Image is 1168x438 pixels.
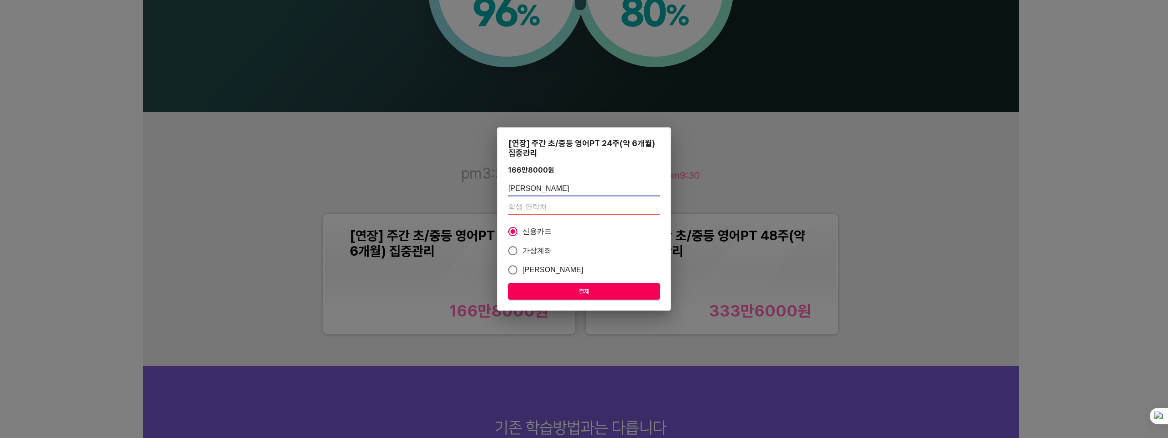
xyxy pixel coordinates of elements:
[508,182,660,196] input: 학생 이름
[516,286,652,297] span: 결제
[522,226,552,237] span: 신용카드
[522,264,584,275] span: [PERSON_NAME]
[508,283,660,300] button: 결제
[522,245,552,256] span: 가상계좌
[508,200,660,215] input: 학생 연락처
[508,138,660,158] div: [연장] 주간 초/중등 영어PT 24주(약 6개월) 집중관리
[508,166,554,174] div: 166만8000 원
